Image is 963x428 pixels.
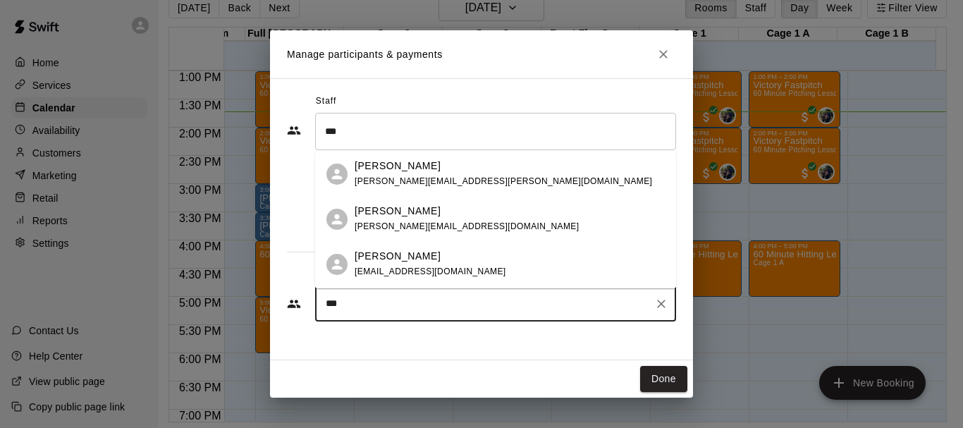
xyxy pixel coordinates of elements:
span: [PERSON_NAME][EMAIL_ADDRESS][DOMAIN_NAME] [355,221,579,231]
div: John Beaton [326,209,348,230]
p: Manage participants & payments [287,47,443,62]
button: Clear [651,294,671,314]
button: Close [651,42,676,67]
button: Done [640,366,687,392]
span: [PERSON_NAME][EMAIL_ADDRESS][PERSON_NAME][DOMAIN_NAME] [355,176,652,186]
span: [EMAIL_ADDRESS][DOMAIN_NAME] [355,267,506,276]
p: [PERSON_NAME] [355,204,441,219]
div: Search staff [315,113,676,150]
svg: Customers [287,297,301,311]
p: [PERSON_NAME] [355,159,441,173]
div: Conrad Sigler [326,254,348,275]
p: [PERSON_NAME] [355,249,441,264]
div: Start typing to search customers... [315,286,676,322]
svg: Staff [287,123,301,137]
div: Kristen Connelly [326,164,348,185]
span: Staff [316,90,336,113]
